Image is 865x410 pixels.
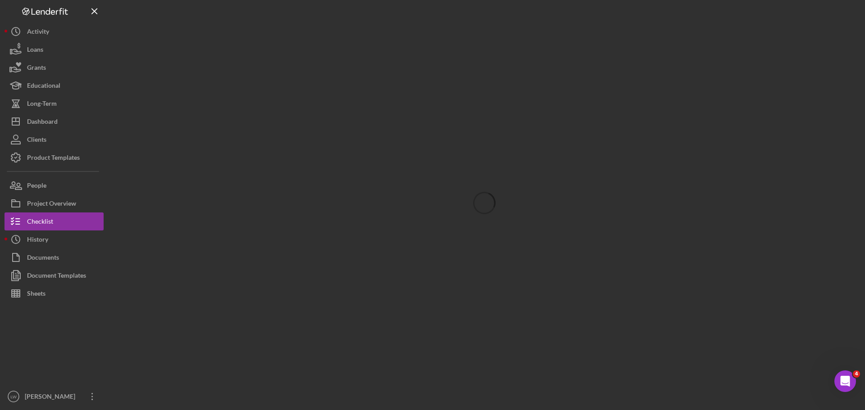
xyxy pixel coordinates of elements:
div: Educational [27,77,60,97]
button: Long-Term [5,95,104,113]
div: Documents [27,248,59,269]
button: Product Templates [5,149,104,167]
button: Sheets [5,284,104,302]
div: Dashboard [27,113,58,133]
button: Clients [5,131,104,149]
div: Grants [27,59,46,79]
div: Clients [27,131,46,151]
button: People [5,176,104,194]
div: Checklist [27,212,53,233]
div: Project Overview [27,194,76,215]
iframe: Intercom live chat [834,370,856,392]
div: Activity [27,23,49,43]
div: History [27,230,48,251]
text: LW [10,394,17,399]
button: Document Templates [5,266,104,284]
button: Dashboard [5,113,104,131]
button: Activity [5,23,104,41]
button: LW[PERSON_NAME] [5,387,104,405]
button: Checklist [5,212,104,230]
button: Documents [5,248,104,266]
div: Product Templates [27,149,80,169]
button: Grants [5,59,104,77]
button: Project Overview [5,194,104,212]
div: People [27,176,46,197]
div: Long-Term [27,95,57,115]
span: 4 [853,370,860,378]
button: Loans [5,41,104,59]
div: [PERSON_NAME] [23,387,81,408]
div: Document Templates [27,266,86,287]
button: Educational [5,77,104,95]
div: Sheets [27,284,46,305]
div: Loans [27,41,43,61]
button: History [5,230,104,248]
